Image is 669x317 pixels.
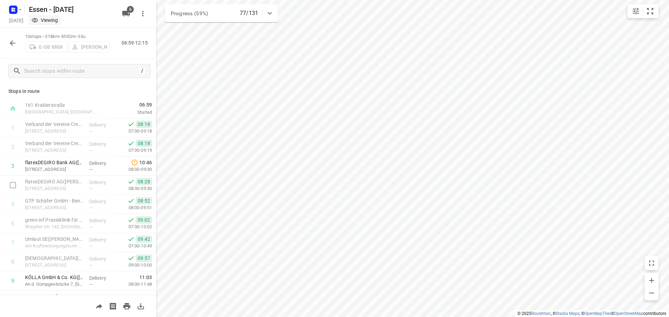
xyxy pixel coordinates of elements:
[25,33,110,40] p: 10 stops • 318km • 8h32m • 33u
[25,102,98,109] p: 161 Krablerstraße
[24,66,138,77] input: Search stops within route
[128,178,134,185] svg: Done
[11,144,14,150] div: 2
[629,4,643,18] button: Map settings
[89,236,115,243] p: Delivery
[25,255,84,262] p: Deutsches rotes Kreuz Aachen(Deutsches Rotes Kreuz Aachen)
[614,311,643,316] a: OpenStreetMap
[240,9,258,17] p: 77/131
[89,129,93,134] span: —
[25,197,84,204] p: GTP Schäfer GmbH - Benzstr.(Lisa Papay)
[531,311,551,316] a: Routetitan
[117,147,152,154] p: 07:30-09:19
[117,166,152,173] p: 08:00-09:30
[8,88,148,95] p: Stops in route
[138,67,146,75] div: /
[89,148,93,153] span: —
[31,17,58,24] div: You are currently in view mode. To make any changes, go to edit project.
[106,109,152,116] p: Started
[89,205,93,211] span: —
[89,282,93,287] span: —
[89,275,115,282] p: Delivery
[89,167,93,172] span: —
[139,274,152,281] span: 11:03
[25,121,84,128] p: Verband der Vereine Creditreform e.V.(Roman Grund)
[139,159,152,166] span: 10:46
[106,302,120,309] span: Print shipping labels
[11,259,14,265] div: 8
[128,255,134,262] svg: Done
[643,4,657,18] button: Fit zoom
[117,128,152,135] p: 07:30-09:18
[89,263,93,268] span: —
[128,121,134,128] svg: Done
[89,217,115,224] p: Delivery
[25,281,84,288] p: An d. Gümpgesbrücke 7, Kaarst
[136,255,152,262] span: 09:57
[128,216,134,223] svg: Done
[25,147,84,154] p: [STREET_ADDRESS]
[11,278,14,284] div: 9
[89,141,115,148] p: Delivery
[89,121,115,128] p: Delivery
[117,185,152,192] p: 08:30-09:30
[25,243,84,249] p: Am Kraftversorgungsturm 3, Aachen
[25,159,84,166] p: flatexDEGIRO Bank AG(Simone Strunk)
[25,223,84,230] p: Rheydter Str. 143, Grevenbroich
[25,140,84,147] p: Verband der Vereine Creditreform e.V.(Roman Grund)
[139,293,152,300] span: 11:17
[128,197,134,204] svg: Done
[11,125,14,131] div: 1
[136,121,152,128] span: 08:18
[89,198,115,205] p: Delivery
[25,166,84,173] p: [STREET_ADDRESS]
[25,216,84,223] p: green-ivf Praxisklinik für Reproduktionsmedizin und Endokrinologie (BAG) (Sabine Heinze)
[11,220,14,227] div: 6
[89,186,93,191] span: —
[136,178,152,185] span: 08:28
[171,10,208,17] span: Progress (59%)
[25,262,84,269] p: [STREET_ADDRESS]
[117,223,152,230] p: 07:30-10:02
[136,197,152,204] span: 08:52
[127,6,134,13] span: 6
[89,294,115,301] p: Delivery
[92,302,106,309] span: Share route
[131,159,138,166] svg: Late
[11,201,14,208] div: 5
[25,204,84,211] p: Benzstraße 15, Grevenbroich
[25,178,84,185] p: flatexDEGIRO AG(Ellen Heindrich)
[136,236,152,243] span: 09:42
[136,216,152,223] span: 09:02
[89,255,115,262] p: Delivery
[119,7,133,21] button: 6
[89,179,115,186] p: Delivery
[628,4,659,18] div: small contained button group
[136,7,150,21] button: More
[584,311,611,316] a: OpenMapTiles
[134,302,148,309] span: Download route
[6,178,20,192] span: Select
[117,243,152,249] p: 07:30-10:49
[165,4,278,22] div: Progress (59%)77/131
[117,204,152,211] p: 08:00-09:51
[556,311,579,316] a: Stadia Maps
[117,281,152,288] p: 08:00-11:48
[120,302,134,309] span: Print route
[25,185,84,192] p: [STREET_ADDRESS]
[11,239,14,246] div: 7
[117,262,152,269] p: 09:00-10:00
[128,236,134,243] svg: Done
[517,311,666,316] li: © 2025 , © , © © contributors
[89,224,93,230] span: —
[25,109,98,116] p: [GEOGRAPHIC_DATA], [GEOGRAPHIC_DATA]
[136,140,152,147] span: 08:18
[25,274,84,281] p: KÖLLA GmbH & Co. KG(Petra Metten)
[89,244,93,249] span: —
[25,128,84,135] p: [STREET_ADDRESS]
[89,160,115,167] p: Delivery
[122,39,151,47] p: 06:59-12:15
[106,101,152,108] span: 06:59
[25,293,84,300] p: ZECH Bau SE(Claus Wehmeyer)
[11,163,14,169] div: 3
